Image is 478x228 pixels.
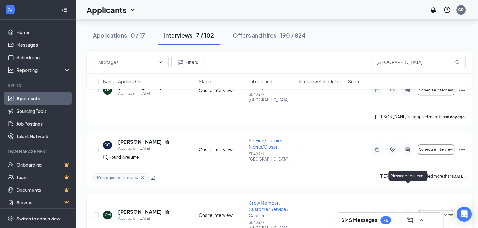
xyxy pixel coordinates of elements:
[164,31,214,39] div: Interviews · 7 / 102
[298,147,300,152] span: -
[418,210,454,220] button: Schedule interview
[16,105,70,117] a: Sourcing Tools
[16,51,70,64] a: Scheduling
[158,60,163,65] svg: ChevronDown
[388,171,427,181] div: Message applicant
[8,67,14,73] svg: Analysis
[104,142,111,148] div: CO
[458,146,466,153] svg: Ellipses
[380,173,466,182] p: [PERSON_NAME] has applied more than .
[16,38,70,51] a: Messages
[373,147,381,152] svg: Note
[151,176,155,180] span: edit
[249,200,289,218] span: Crew Member: Customer Service / Cashier
[371,56,466,68] input: Search in interviews
[165,139,170,144] svg: Document
[16,117,70,130] a: Job Postings
[129,6,136,14] svg: ChevronDown
[199,146,245,153] div: Onsite Interview
[171,56,203,68] button: Filter Filters
[16,196,70,209] a: SurveysCrown
[118,215,170,222] div: Applied on [DATE]
[97,175,139,180] span: Messaged for Interview
[405,215,415,225] button: ComposeMessage
[249,151,295,162] p: S040379 - [GEOGRAPHIC_DATA], ...
[16,184,70,196] a: DocumentsCrown
[98,59,156,66] input: All Stages
[249,92,295,102] p: S040379 - [GEOGRAPHIC_DATA], ...
[118,208,162,215] h5: [PERSON_NAME]
[428,215,438,225] button: Minimize
[16,158,70,171] a: OnboardingCrown
[16,26,70,38] a: Home
[105,212,111,218] div: CM
[16,130,70,143] a: Talent Network
[452,174,465,178] b: [DATE]
[383,218,388,223] div: 76
[118,145,170,152] div: Applied on [DATE]
[16,67,71,73] div: Reporting
[165,209,170,214] svg: Document
[429,6,437,14] svg: Notifications
[199,78,211,85] span: Stage
[103,155,108,160] img: search.bf7aa3482b7795d4f01b.svg
[8,215,14,222] svg: Settings
[249,137,282,149] span: Service/Cashier Nights/Closer
[87,4,126,15] h1: Applicants
[199,212,245,218] div: Onsite Interview
[103,78,141,85] span: Name · Applied On
[16,171,70,184] a: TeamCrown
[249,78,272,85] span: Job posting
[298,212,300,218] span: -
[375,114,466,120] p: [PERSON_NAME] has applied more than .
[118,138,162,145] h5: [PERSON_NAME]
[447,114,465,119] b: a day ago
[389,147,396,152] svg: ActiveTag
[455,60,460,65] svg: MagnifyingGlass
[418,144,454,155] button: Schedule interview
[443,6,451,14] svg: QuestionInfo
[177,58,184,66] svg: Filter
[416,215,427,225] button: ChevronUp
[298,78,338,85] span: Interview Schedule
[348,78,361,85] span: Score
[341,217,377,224] h3: SMS Messages
[61,7,67,13] svg: Collapse
[457,207,472,222] div: Open Intercom Messenger
[8,149,69,154] div: Team Management
[140,175,145,180] svg: Cross
[109,154,139,161] div: Found in resume
[458,7,464,12] div: CD
[429,216,437,224] svg: Minimize
[93,31,145,39] div: Applications · 0 / 17
[8,83,69,88] div: Hiring
[406,216,414,224] svg: ComposeMessage
[233,31,306,39] div: Offers and hires · 190 / 824
[418,216,425,224] svg: ChevronUp
[404,147,411,152] svg: ActiveChat
[16,92,70,105] a: Applicants
[16,215,61,222] div: Switch to admin view
[419,147,453,152] span: Schedule interview
[7,6,13,13] svg: WorkstreamLogo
